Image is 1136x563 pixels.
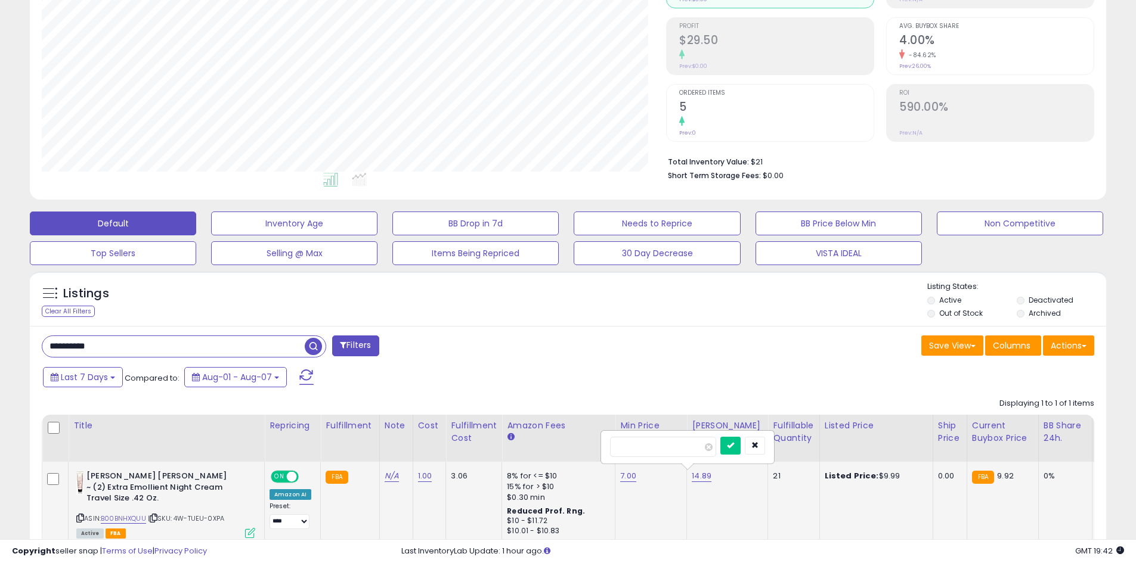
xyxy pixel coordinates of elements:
a: 14.89 [692,470,711,482]
button: Default [30,211,196,235]
button: Columns [985,335,1041,356]
span: FBA [106,528,126,539]
div: ASIN: [76,471,255,537]
b: [PERSON_NAME] [PERSON_NAME] ~ (2) Extra Emollient Night Cream Travel Size .42 Oz. [86,471,231,507]
a: Privacy Policy [154,545,207,556]
div: Min Price [620,419,682,432]
div: $10.01 - $10.83 [507,526,606,536]
small: Prev: 0 [679,129,696,136]
h2: 5 [679,100,874,116]
div: Displaying 1 to 1 of 1 items [999,398,1094,409]
h2: 4.00% [899,33,1094,49]
a: 7.00 [620,470,636,482]
div: 0% [1044,471,1083,481]
b: Listed Price: [825,470,879,481]
div: Fulfillment Cost [451,419,497,444]
a: 1.00 [418,470,432,482]
button: Top Sellers [30,241,196,265]
p: Listing States: [927,281,1106,293]
img: 31cZ06mMsHL._SL40_.jpg [76,471,83,494]
small: Prev: $0.00 [679,63,707,70]
button: Last 7 Days [43,367,123,387]
div: Amazon Fees [507,419,610,432]
span: $0.00 [763,170,784,181]
div: Listed Price [825,419,928,432]
span: Profit [679,23,874,30]
div: 21 [773,471,810,481]
small: Amazon Fees. [507,432,514,443]
span: | SKU: 4W-TUEU-0XPA [148,514,224,523]
button: Filters [332,335,379,356]
small: Prev: N/A [899,129,923,136]
button: Inventory Age [211,211,377,235]
div: Current Buybox Price [972,419,1033,444]
div: seller snap | | [12,546,207,557]
div: $9.99 [825,471,924,481]
label: Out of Stock [939,308,983,318]
div: Note [385,419,408,432]
div: Cost [418,419,441,432]
span: Compared to: [125,372,179,384]
h2: 590.00% [899,100,1094,116]
button: Selling @ Max [211,241,377,265]
a: Terms of Use [102,545,153,556]
label: Deactivated [1029,295,1073,305]
button: BB Price Below Min [756,211,922,235]
span: ROI [899,90,1094,97]
strong: Copyright [12,545,55,556]
span: OFF [297,472,316,482]
h2: $29.50 [679,33,874,49]
div: 0.00 [938,471,958,481]
span: Columns [993,340,1030,352]
div: $0.30 min [507,492,606,503]
div: $10 - $11.72 [507,516,606,526]
span: Avg. Buybox Share [899,23,1094,30]
button: Items Being Repriced [392,241,559,265]
div: Ship Price [938,419,962,444]
span: Last 7 Days [61,371,108,383]
span: Ordered Items [679,90,874,97]
small: FBA [972,471,994,484]
div: Fulfillable Quantity [773,419,814,444]
div: Repricing [270,419,315,432]
button: Actions [1043,335,1094,356]
a: N/A [385,470,399,482]
button: VISTA IDEAL [756,241,922,265]
li: $21 [668,154,1085,168]
button: Save View [921,335,983,356]
div: Clear All Filters [42,306,95,317]
div: Title [73,419,259,432]
span: ON [272,472,287,482]
small: FBA [326,471,348,484]
span: All listings currently available for purchase on Amazon [76,528,104,539]
div: Fulfillment [326,419,374,432]
div: [PERSON_NAME] [692,419,763,432]
button: Needs to Reprice [574,211,740,235]
span: Aug-01 - Aug-07 [202,371,272,383]
button: BB Drop in 7d [392,211,559,235]
div: 8% for <= $10 [507,471,606,481]
small: -84.62% [905,51,936,60]
b: Short Term Storage Fees: [668,170,761,181]
span: 9.92 [997,470,1014,481]
div: BB Share 24h. [1044,419,1087,444]
small: Prev: 26.00% [899,63,931,70]
div: 15% for > $10 [507,481,606,492]
button: Non Competitive [937,211,1103,235]
label: Archived [1029,308,1061,318]
button: Aug-01 - Aug-07 [184,367,287,387]
b: Reduced Prof. Rng. [507,506,585,516]
div: Amazon AI [270,489,311,500]
span: 2025-08-17 19:42 GMT [1075,545,1124,556]
div: Last InventoryLab Update: 1 hour ago. [401,546,1124,557]
label: Active [939,295,961,305]
b: Total Inventory Value: [668,157,749,167]
a: B00BNHXQUU [101,514,146,524]
div: Preset: [270,502,311,529]
h5: Listings [63,285,109,302]
div: 3.06 [451,471,493,481]
button: 30 Day Decrease [574,241,740,265]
